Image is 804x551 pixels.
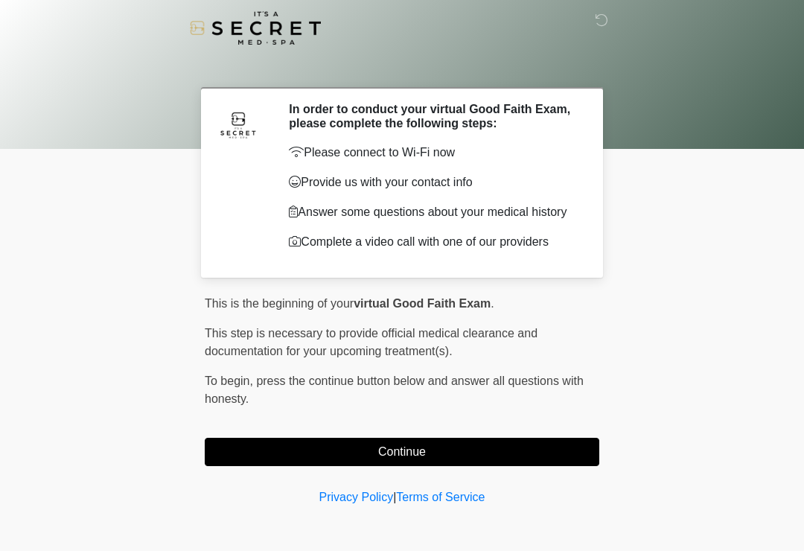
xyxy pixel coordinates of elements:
[289,102,577,130] h2: In order to conduct your virtual Good Faith Exam, please complete the following steps:
[205,375,584,405] span: press the continue button below and answer all questions with honesty.
[194,54,610,81] h1: ‎ ‎
[289,233,577,251] p: Complete a video call with one of our providers
[491,297,494,310] span: .
[396,491,485,503] a: Terms of Service
[190,11,321,45] img: It's A Secret Med Spa Logo
[319,491,394,503] a: Privacy Policy
[289,203,577,221] p: Answer some questions about your medical history
[289,173,577,191] p: Provide us with your contact info
[216,102,261,147] img: Agent Avatar
[289,144,577,162] p: Please connect to Wi-Fi now
[205,438,599,466] button: Continue
[205,297,354,310] span: This is the beginning of your
[205,375,256,387] span: To begin,
[354,297,491,310] strong: virtual Good Faith Exam
[205,327,537,357] span: This step is necessary to provide official medical clearance and documentation for your upcoming ...
[393,491,396,503] a: |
